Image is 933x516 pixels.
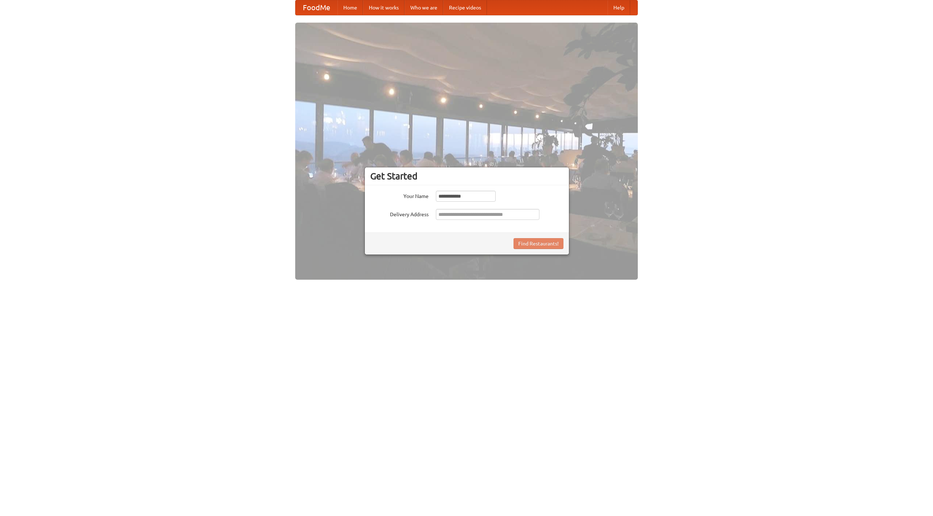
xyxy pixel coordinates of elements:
a: Help [608,0,630,15]
label: Delivery Address [370,209,429,218]
button: Find Restaurants! [514,238,563,249]
label: Your Name [370,191,429,200]
a: FoodMe [296,0,337,15]
a: Who we are [405,0,443,15]
a: Home [337,0,363,15]
h3: Get Started [370,171,563,182]
a: How it works [363,0,405,15]
a: Recipe videos [443,0,487,15]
